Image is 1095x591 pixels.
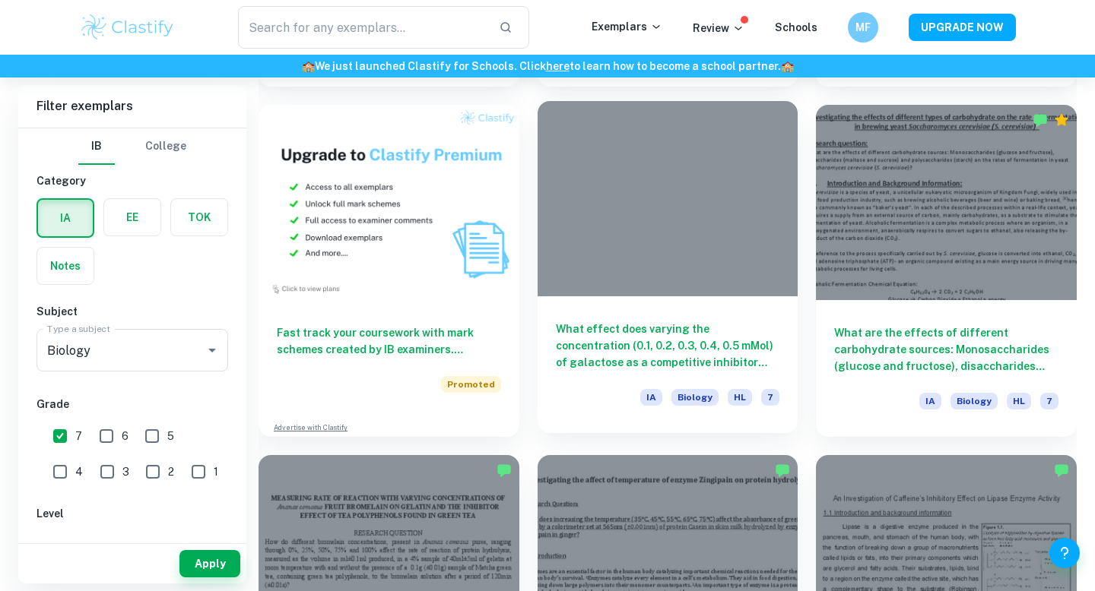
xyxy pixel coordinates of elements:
[834,324,1058,375] h6: What are the effects of different carbohydrate sources: Monosaccharides (glucose and fructose), d...
[214,463,218,480] span: 1
[556,321,780,371] h6: What effect does varying the concentration (0.1, 0.2, 0.3, 0.4, 0.5 mMol) of galactose as a compe...
[277,324,501,358] h6: Fast track your coursework with mark schemes created by IB examiners. Upgrade now
[761,389,779,406] span: 7
[171,199,227,235] button: TOK
[1049,538,1080,568] button: Help and Feedback
[168,463,174,480] span: 2
[202,340,223,361] button: Open
[538,105,798,437] a: What effect does varying the concentration (0.1, 0.2, 0.3, 0.4, 0.5 mMol) of galactose as a compe...
[3,58,1092,74] h6: We just launched Clastify for Schools. Click to learn how to become a school partner.
[78,128,186,165] div: Filter type choice
[122,463,129,480] span: 3
[238,6,487,49] input: Search for any exemplars...
[37,248,94,284] button: Notes
[919,393,941,409] span: IA
[167,428,174,444] span: 5
[36,303,228,320] h6: Subject
[1054,112,1069,128] div: Premium
[640,389,662,406] span: IA
[75,428,82,444] span: 7
[592,18,662,35] p: Exemplars
[274,422,348,433] a: Advertise with Clastify
[38,200,93,236] button: IA
[775,463,790,478] img: Marked
[1007,393,1031,409] span: HL
[1054,463,1069,478] img: Marked
[36,396,228,412] h6: Grade
[179,550,240,577] button: Apply
[79,12,176,43] img: Clastify logo
[302,60,315,72] span: 🏫
[122,428,129,444] span: 6
[1040,393,1058,409] span: 7
[855,19,872,36] h6: MF
[259,105,519,300] img: Thumbnail
[951,393,998,409] span: Biology
[441,376,501,393] span: Promoted
[775,21,817,33] a: Schools
[18,85,246,128] h6: Filter exemplars
[671,389,719,406] span: Biology
[693,20,744,36] p: Review
[497,463,512,478] img: Marked
[104,199,160,235] button: EE
[47,322,110,335] label: Type a subject
[546,60,570,72] a: here
[78,128,115,165] button: IB
[1033,112,1048,128] img: Marked
[816,105,1077,437] a: What are the effects of different carbohydrate sources: Monosaccharides (glucose and fructose), d...
[781,60,794,72] span: 🏫
[728,389,752,406] span: HL
[848,12,878,43] button: MF
[36,505,228,522] h6: Level
[75,463,83,480] span: 4
[909,14,1016,41] button: UPGRADE NOW
[145,128,186,165] button: College
[36,172,228,189] h6: Category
